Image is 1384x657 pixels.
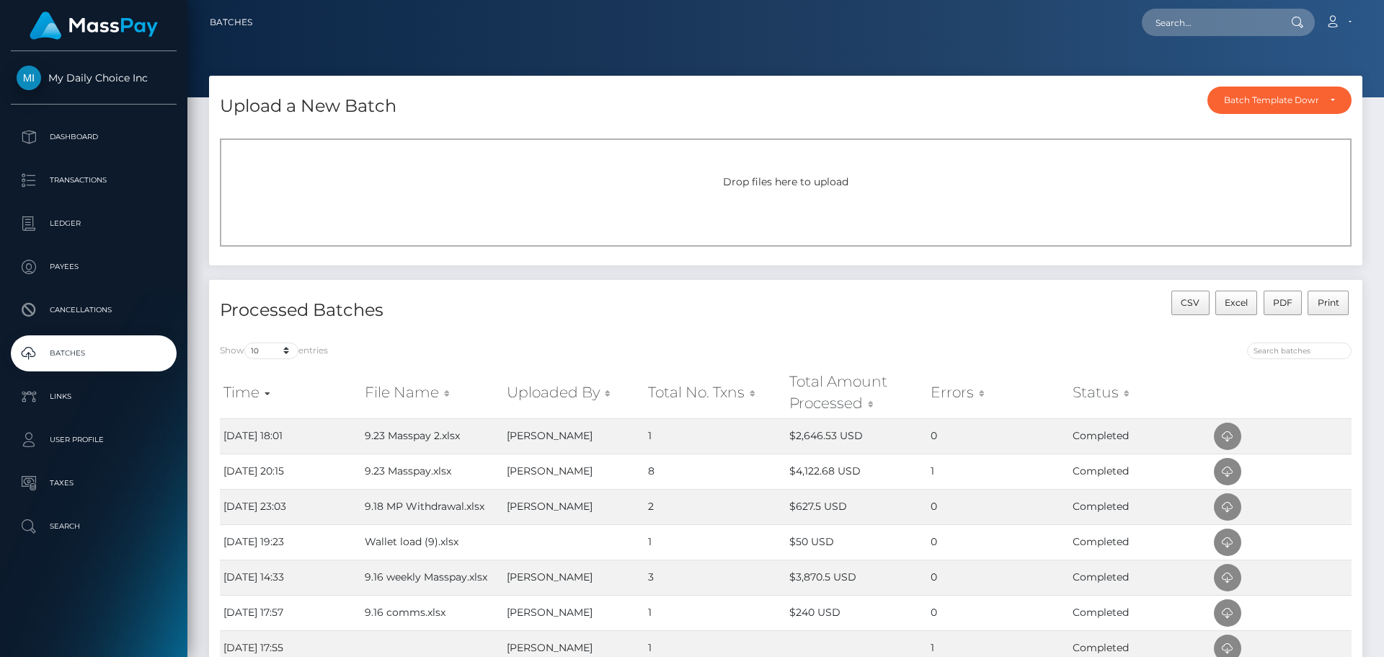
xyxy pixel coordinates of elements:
td: 8 [644,454,786,489]
label: Show entries [220,343,328,359]
button: PDF [1264,291,1303,315]
h4: Upload a New Batch [220,94,396,119]
td: 9.16 weekly Masspay.xlsx [361,560,502,595]
td: $2,646.53 USD [786,418,927,454]
td: Wallet load (9).xlsx [361,524,502,560]
td: 0 [927,560,1068,595]
td: 0 [927,489,1068,524]
td: 0 [927,418,1068,454]
td: [DATE] 23:03 [220,489,361,524]
td: 9.23 Masspay 2.xlsx [361,418,502,454]
th: File Name: activate to sort column ascending [361,367,502,418]
button: Print [1308,291,1349,315]
a: Links [11,379,177,415]
img: MassPay Logo [30,12,158,40]
td: $50 USD [786,524,927,560]
td: Completed [1069,560,1210,595]
td: 2 [644,489,786,524]
td: 0 [927,595,1068,630]
td: 0 [927,524,1068,560]
a: Taxes [11,465,177,501]
p: Taxes [17,472,171,494]
td: [DATE] 17:57 [220,595,361,630]
th: Uploaded By: activate to sort column ascending [503,367,644,418]
a: Dashboard [11,119,177,155]
td: 1 [644,418,786,454]
img: My Daily Choice Inc [17,66,41,90]
a: Cancellations [11,292,177,328]
th: Status: activate to sort column ascending [1069,367,1210,418]
td: [PERSON_NAME] [503,595,644,630]
td: Completed [1069,418,1210,454]
p: Batches [17,343,171,364]
p: Transactions [17,169,171,191]
td: $3,870.5 USD [786,560,927,595]
p: Links [17,386,171,407]
th: Total Amount Processed: activate to sort column ascending [786,367,927,418]
th: Time: activate to sort column ascending [220,367,361,418]
td: 9.23 Masspay.xlsx [361,454,502,489]
span: My Daily Choice Inc [11,71,177,84]
td: [PERSON_NAME] [503,418,644,454]
td: $4,122.68 USD [786,454,927,489]
span: Drop files here to upload [723,175,848,188]
td: 9.18 MP Withdrawal.xlsx [361,489,502,524]
a: Batches [210,7,252,38]
td: [PERSON_NAME] [503,489,644,524]
td: $627.5 USD [786,489,927,524]
button: CSV [1171,291,1210,315]
td: 1 [644,524,786,560]
span: Excel [1225,297,1248,308]
a: Ledger [11,206,177,242]
button: Batch Template Download [1207,87,1352,114]
span: CSV [1181,297,1199,308]
td: [DATE] 19:23 [220,524,361,560]
td: Completed [1069,454,1210,489]
a: Transactions [11,162,177,198]
p: Search [17,516,171,537]
input: Search batches [1247,343,1352,359]
th: Total No. Txns: activate to sort column ascending [644,367,786,418]
td: Completed [1069,489,1210,524]
input: Search... [1142,9,1277,36]
td: 1 [644,595,786,630]
td: Completed [1069,524,1210,560]
td: 1 [927,454,1068,489]
td: [DATE] 20:15 [220,454,361,489]
td: [DATE] 18:01 [220,418,361,454]
td: Completed [1069,595,1210,630]
td: [DATE] 14:33 [220,560,361,595]
div: Batch Template Download [1224,94,1318,106]
a: Payees [11,249,177,285]
span: Print [1318,297,1339,308]
button: Excel [1215,291,1258,315]
a: Search [11,508,177,544]
td: 9.16 comms.xlsx [361,595,502,630]
a: Batches [11,335,177,371]
p: Ledger [17,213,171,234]
td: 3 [644,560,786,595]
td: [PERSON_NAME] [503,454,644,489]
h4: Processed Batches [220,298,775,323]
p: Cancellations [17,299,171,321]
p: User Profile [17,429,171,451]
td: $240 USD [786,595,927,630]
td: [PERSON_NAME] [503,560,644,595]
select: Showentries [244,343,298,359]
a: User Profile [11,422,177,458]
span: PDF [1273,297,1292,308]
th: Errors: activate to sort column ascending [927,367,1068,418]
p: Payees [17,256,171,278]
p: Dashboard [17,126,171,148]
